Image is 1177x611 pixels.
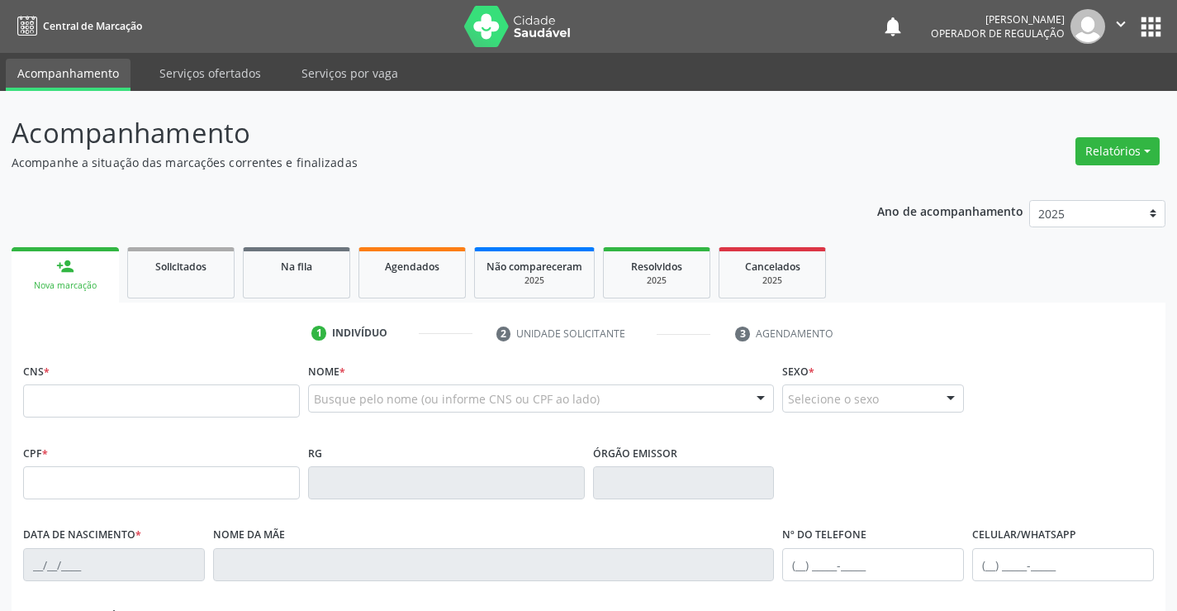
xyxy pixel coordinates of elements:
a: Serviços por vaga [290,59,410,88]
p: Acompanhe a situação das marcações correntes e finalizadas [12,154,819,171]
button: notifications [881,15,904,38]
div: Indivíduo [332,326,387,341]
img: img [1070,9,1105,44]
span: Central de Marcação [43,19,142,33]
label: Órgão emissor [593,441,677,466]
label: Sexo [782,359,814,384]
span: Selecione o sexo [788,390,879,408]
label: CNS [23,359,50,384]
div: 2025 [731,274,814,287]
i:  [1112,15,1130,33]
div: [PERSON_NAME] [931,12,1065,26]
a: Central de Marcação [12,12,142,40]
span: Resolvidos [631,260,682,274]
button: Relatórios [1075,137,1160,165]
div: 1 [311,326,326,341]
input: __/__/____ [23,548,205,581]
span: Cancelados [745,260,800,274]
div: Nova marcação [23,279,107,292]
button: apps [1137,12,1165,41]
span: Não compareceram [486,260,582,274]
label: Celular/WhatsApp [972,523,1076,548]
label: RG [308,441,322,466]
button:  [1105,9,1137,44]
div: 2025 [615,274,698,287]
a: Acompanhamento [6,59,131,91]
span: Busque pelo nome (ou informe CNS ou CPF ao lado) [314,390,600,408]
div: 2025 [486,274,582,287]
a: Serviços ofertados [148,59,273,88]
div: person_add [56,257,74,275]
label: Nome da mãe [213,523,285,548]
span: Solicitados [155,260,206,274]
label: CPF [23,441,48,466]
label: Data de nascimento [23,523,141,548]
label: Nº do Telefone [782,523,866,548]
span: Agendados [385,260,439,274]
input: (__) _____-_____ [782,548,964,581]
p: Acompanhamento [12,112,819,154]
span: Operador de regulação [931,26,1065,41]
p: Ano de acompanhamento [877,200,1023,221]
span: Na fila [281,260,312,274]
input: (__) _____-_____ [972,548,1154,581]
label: Nome [308,359,345,384]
